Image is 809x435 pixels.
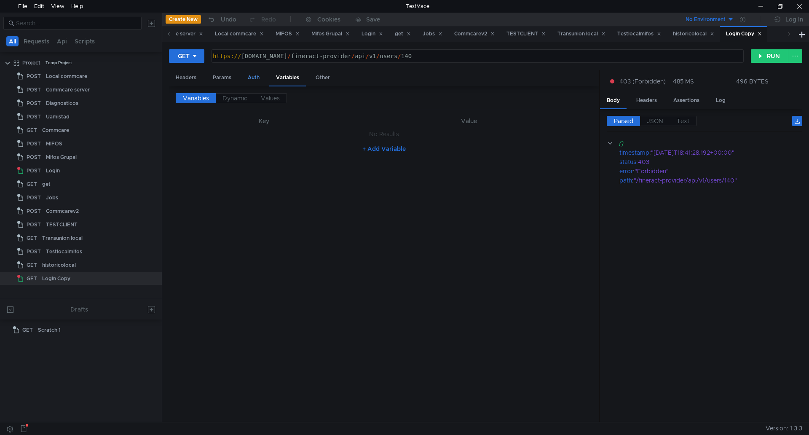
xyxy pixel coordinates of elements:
div: Headers [169,70,203,86]
div: TESTCLIENT [506,30,546,38]
span: POST [27,83,41,96]
span: POST [27,151,41,164]
div: : [619,166,802,176]
div: Mifos Grupal [46,151,77,164]
button: Undo [201,13,242,26]
div: Redo [261,14,276,24]
div: : [619,148,802,157]
div: "[DATE]T18:41:28.192+00:00" [651,148,793,157]
div: "/fineract-provider/api/v1/users/140" [634,176,791,185]
div: Variables [269,70,306,86]
span: Text [677,117,689,125]
div: Save [366,16,380,22]
span: GET [27,232,37,244]
span: POST [27,137,41,150]
div: get [42,178,51,191]
div: Local commcare [46,70,87,83]
div: status [619,157,636,166]
div: Transunion local [42,232,83,244]
div: Uamistad [46,110,70,123]
div: Commcare [42,124,69,137]
span: JSON [647,117,663,125]
div: Login Copy [42,272,70,285]
span: Values [261,94,280,102]
div: Commcarev2 [454,30,495,38]
div: Other [309,70,337,86]
span: POST [27,218,41,231]
div: path [619,176,632,185]
span: 403 (Forbidden) [619,77,666,86]
div: : [619,157,802,166]
div: Diagnosticos [46,97,78,110]
div: historicolocal [673,30,714,38]
button: Redo [242,13,282,26]
div: Temp Project [46,56,72,69]
span: Dynamic [222,94,247,102]
span: GET [27,178,37,191]
div: Transunion local [557,30,605,38]
div: Local commcare [215,30,264,38]
div: historicolocal [42,259,76,271]
div: GET [178,51,190,61]
button: All [6,36,19,46]
span: POST [27,191,41,204]
div: MIFOS [276,30,300,38]
div: error [619,166,633,176]
div: Assertions [667,93,706,108]
div: timestamp [619,148,649,157]
div: Scratch 1 [38,324,61,336]
span: POST [27,70,41,83]
div: Auth [241,70,266,86]
th: Key [176,116,353,126]
th: Value [353,116,586,126]
span: POST [27,110,41,123]
div: Project [22,56,40,69]
div: No Environment [686,16,726,24]
div: 403 [638,157,792,166]
div: Login [362,30,383,38]
div: Cookies [317,14,340,24]
div: get [395,30,411,38]
div: Headers [630,93,664,108]
div: Login [46,164,60,177]
div: Jobs [423,30,442,38]
div: Log In [785,14,803,24]
div: Testlocalmifos [46,245,82,258]
button: No Environment [675,13,734,26]
button: GET [169,49,204,63]
div: Jobs [46,191,58,204]
button: Requests [21,36,52,46]
span: POST [27,164,41,177]
div: : [619,176,802,185]
div: Drafts [70,304,88,314]
div: Testlocalmifos [617,30,661,38]
div: 496 BYTES [736,78,769,85]
div: Log [709,93,732,108]
button: RUN [751,49,788,63]
button: + Add Variable [356,142,413,156]
div: Commcare server [152,30,203,38]
div: Mifos Grupal [311,30,350,38]
span: GET [22,324,33,336]
div: Commcare server [46,83,90,96]
div: 485 MS [673,78,694,85]
span: GET [27,272,37,285]
span: Version: 1.3.3 [766,422,802,435]
span: POST [27,245,41,258]
span: GET [27,124,37,137]
div: Body [600,93,627,109]
span: Parsed [614,117,633,125]
nz-embed-empty: No Results [369,130,399,138]
div: Commcarev2 [46,205,79,217]
div: "Forbidden" [635,166,791,176]
div: MIFOS [46,137,62,150]
span: Variables [183,94,209,102]
div: {} [619,139,790,148]
input: Search... [16,19,137,28]
span: POST [27,97,41,110]
div: TESTCLIENT [46,218,78,231]
button: Scripts [72,36,97,46]
div: Undo [221,14,236,24]
div: Params [206,70,238,86]
button: Api [54,36,70,46]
